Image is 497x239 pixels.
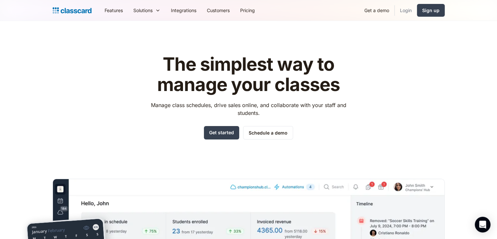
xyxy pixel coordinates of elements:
div: Solutions [128,3,166,18]
a: Login [395,3,417,18]
h1: The simplest way to manage your classes [145,54,352,95]
a: Schedule a demo [243,126,293,139]
div: Solutions [133,7,153,14]
p: Manage class schedules, drive sales online, and collaborate with your staff and students. [145,101,352,117]
a: Get started [204,126,239,139]
a: Pricing [235,3,260,18]
a: Sign up [417,4,445,17]
div: Open Intercom Messenger [475,217,490,232]
a: Features [99,3,128,18]
a: Integrations [166,3,202,18]
a: Get a demo [359,3,394,18]
a: Customers [202,3,235,18]
a: home [53,6,91,15]
div: Sign up [422,7,439,14]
